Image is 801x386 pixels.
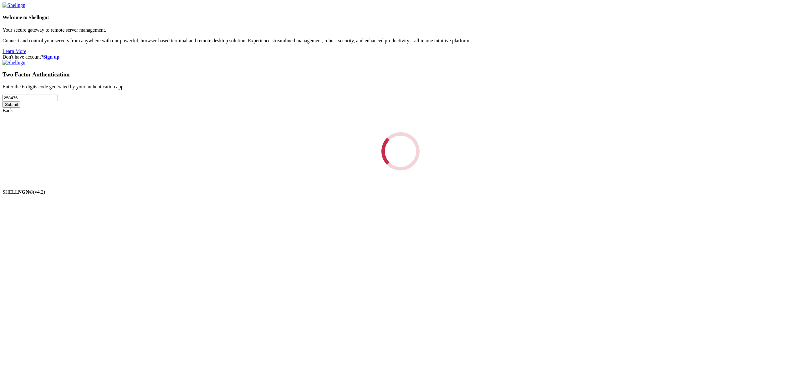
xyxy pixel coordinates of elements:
div: Don't have account? [3,54,798,60]
h3: Two Factor Authentication [3,71,798,78]
b: NGN [18,189,29,195]
img: Shellngn [3,60,25,65]
p: Your secure gateway to remote server management. [3,27,798,33]
p: Enter the 6-digits code generated by your authentication app. [3,84,798,90]
span: 4.2.0 [33,189,45,195]
a: Sign up [43,54,59,60]
input: Two factor code [3,95,58,101]
input: Submit [3,101,20,108]
p: Connect and control your servers from anywhere with our powerful, browser-based terminal and remo... [3,38,798,44]
a: Back [3,108,13,113]
h4: Welcome to Shellngn! [3,15,798,20]
a: Learn More [3,49,26,54]
div: Loading... [380,131,421,171]
span: SHELL © [3,189,45,195]
img: Shellngn [3,3,25,8]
